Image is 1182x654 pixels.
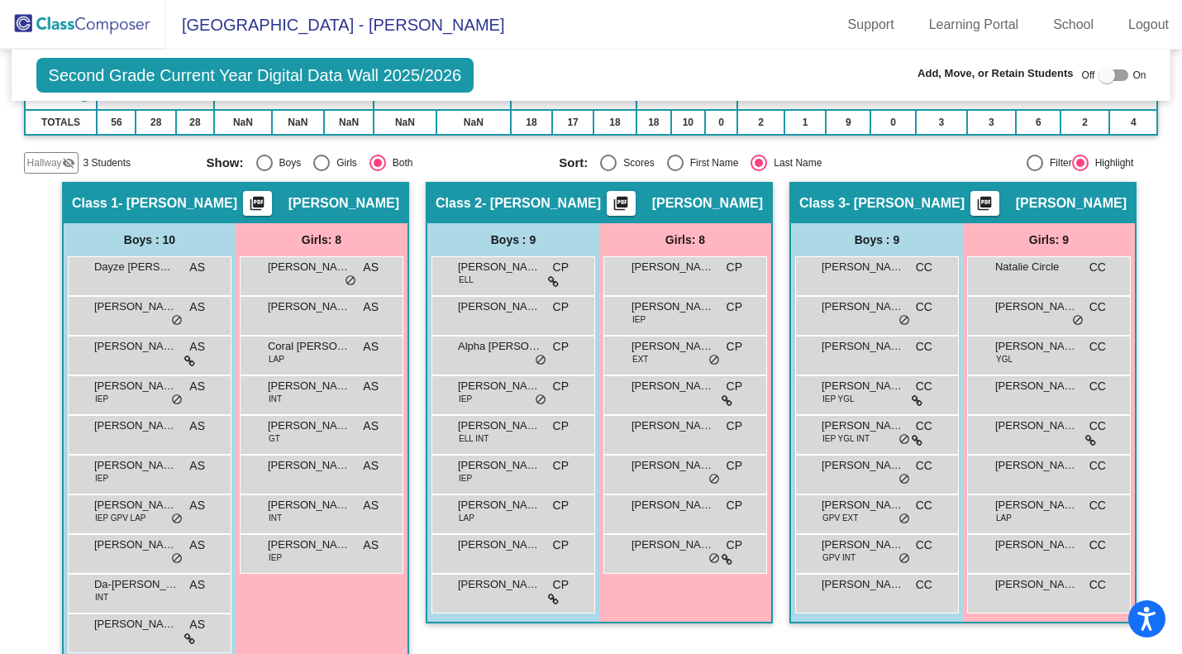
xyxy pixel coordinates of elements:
span: CC [1089,378,1106,395]
span: [PERSON_NAME] [822,338,904,355]
span: do_not_disturb_alt [708,354,720,367]
span: Hallway [27,155,62,170]
span: do_not_disturb_alt [708,552,720,566]
td: NaN [324,110,374,135]
span: IEP YGL INT [822,432,870,445]
td: 10 [671,110,705,135]
span: AS [363,457,379,475]
div: Last Name [767,155,822,170]
span: CP [553,497,569,514]
td: NaN [436,110,511,135]
span: IEP [459,472,472,485]
span: CC [1089,338,1106,356]
div: Boys : 9 [427,223,599,256]
span: AS [189,378,205,395]
span: CP [727,298,742,316]
span: [PERSON_NAME] [458,537,541,553]
div: Highlight [1089,155,1134,170]
span: Class 1 [72,195,118,212]
span: [PERSON_NAME] [632,497,714,513]
span: IEP [95,472,108,485]
span: GPV EXT [822,512,858,524]
td: 17 [552,110,594,135]
td: NaN [214,110,272,135]
a: Logout [1115,12,1182,38]
span: CP [727,378,742,395]
span: INT [95,591,108,604]
span: Show: [207,155,244,170]
span: [PERSON_NAME] [288,195,399,212]
span: [PERSON_NAME]'[PERSON_NAME] [94,298,177,315]
mat-icon: picture_as_pdf [611,195,631,218]
span: [PERSON_NAME] [PERSON_NAME] [822,259,904,275]
span: On [1132,68,1146,83]
span: Da-[PERSON_NAME] [94,576,177,593]
td: 0 [870,110,916,135]
span: Coral [PERSON_NAME] [268,338,350,355]
span: CC [916,537,932,554]
span: AS [363,298,379,316]
span: IEP YGL [822,393,855,405]
span: do_not_disturb_alt [898,314,910,327]
span: CC [1089,497,1106,514]
span: CP [727,259,742,276]
span: INT [269,512,282,524]
span: [PERSON_NAME] [632,378,714,394]
span: CP [553,298,569,316]
td: 1 [784,110,827,135]
span: do_not_disturb_alt [898,473,910,486]
span: [PERSON_NAME] [458,418,541,434]
button: Print Students Details [243,191,272,216]
span: [PERSON_NAME] [652,195,763,212]
span: [PERSON_NAME] [995,338,1078,355]
span: do_not_disturb_alt [171,513,183,526]
span: Second Grade Current Year Digital Data Wall 2025/2026 [36,58,474,93]
td: 4 [1109,110,1157,135]
span: Class 3 [799,195,846,212]
td: 18 [511,110,552,135]
span: LAP [996,512,1012,524]
span: [PERSON_NAME] [995,576,1078,593]
mat-radio-group: Select an option [559,155,899,171]
span: Sort: [559,155,588,170]
span: AS [189,338,205,356]
div: Scores [617,155,654,170]
span: - [PERSON_NAME] [118,195,237,212]
span: CP [727,457,742,475]
span: Natalie Circle [995,259,1078,275]
span: [PERSON_NAME] [822,457,904,474]
span: CC [916,259,932,276]
span: CC [1089,418,1106,435]
div: Filter [1043,155,1072,170]
span: AS [363,497,379,514]
td: 9 [826,110,870,135]
span: [PERSON_NAME] [1016,195,1127,212]
span: [PERSON_NAME] [632,537,714,553]
td: NaN [374,110,436,135]
span: 3 Students [83,155,131,170]
span: CC [1089,537,1106,554]
div: Girls: 8 [236,223,408,256]
span: AS [189,497,205,514]
span: [PERSON_NAME] [458,259,541,275]
div: First Name [684,155,739,170]
span: CP [727,418,742,435]
span: [PERSON_NAME] [822,537,904,553]
span: [PERSON_NAME] [458,298,541,315]
td: 2 [1060,110,1109,135]
span: ELL [459,274,474,286]
span: do_not_disturb_alt [535,354,546,367]
span: GPV INT [822,551,856,564]
span: CP [553,259,569,276]
span: [PERSON_NAME] [822,497,904,513]
td: 3 [916,110,966,135]
div: Boys : 10 [64,223,236,256]
span: [PERSON_NAME] [458,497,541,513]
span: do_not_disturb_alt [898,552,910,566]
span: CP [553,378,569,395]
span: [PERSON_NAME] [PERSON_NAME] [822,378,904,394]
td: 3 [967,110,1017,135]
a: Learning Portal [916,12,1032,38]
span: [PERSON_NAME] [995,457,1078,474]
span: [PERSON_NAME] [268,259,350,275]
